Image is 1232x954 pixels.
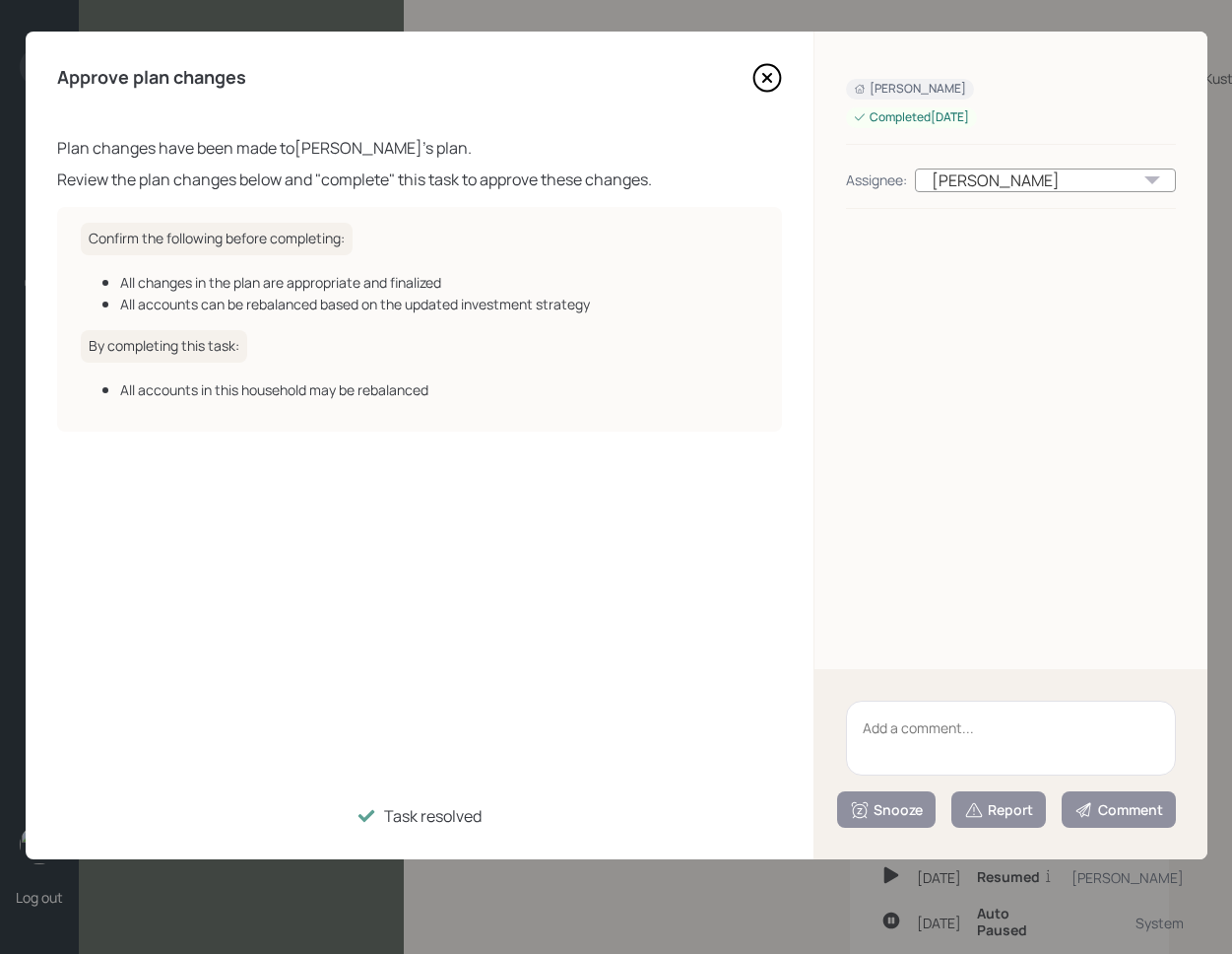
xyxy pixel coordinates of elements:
[81,223,353,255] h6: Confirm the following before completing:
[850,800,923,820] div: Snooze
[915,169,1176,192] div: [PERSON_NAME]
[120,294,758,314] div: All accounts can be rebalanced based on the updated investment strategy
[837,791,936,828] button: Snooze
[854,81,966,98] div: [PERSON_NAME]
[120,272,758,293] div: All changes in the plan are appropriate and finalized
[846,170,907,190] div: Assignee:
[120,379,758,400] div: All accounts in this household may be rebalanced
[964,800,1033,820] div: Report
[57,168,782,191] div: Review the plan changes below and "complete" this task to approve these changes.
[57,136,782,160] div: Plan changes have been made to [PERSON_NAME] 's plan.
[951,791,1046,828] button: Report
[384,804,482,828] div: Task resolved
[81,330,247,363] h6: By completing this task:
[854,109,969,126] div: Completed [DATE]
[1062,791,1176,828] button: Comment
[1074,800,1163,820] div: Comment
[57,67,246,89] h4: Approve plan changes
